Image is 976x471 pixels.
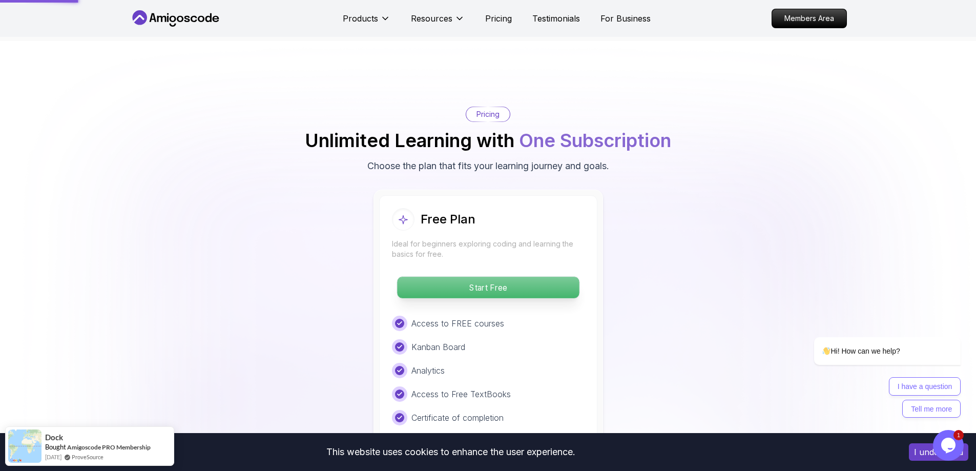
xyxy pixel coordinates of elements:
p: Resources [411,12,452,25]
p: Analytics [411,364,445,377]
p: Choose the plan that fits your learning journey and goals. [367,159,609,173]
button: Accept cookies [909,443,968,461]
p: Members Area [772,9,846,28]
p: Products [343,12,378,25]
a: Pricing [485,12,512,25]
p: Start Free [397,277,579,298]
h2: Free Plan [421,211,475,228]
p: Access to FREE courses [411,317,504,330]
p: Ideal for beginners exploring coding and learning the basics for free. [392,239,585,259]
p: Access to Free TextBooks [411,388,511,400]
span: [DATE] [45,453,61,461]
p: Pricing [476,109,500,119]
img: provesource social proof notification image [8,429,41,463]
span: Bought [45,443,66,451]
iframe: chat widget [781,244,966,425]
p: Certificate of completion [411,412,504,424]
a: ProveSource [72,454,103,460]
button: Products [343,12,390,33]
a: For Business [600,12,651,25]
button: Resources [411,12,465,33]
button: Start Free [397,276,579,299]
a: Members Area [772,9,847,28]
div: This website uses cookies to enhance the user experience. [8,441,894,463]
h2: Unlimited Learning with [305,130,671,151]
a: Start Free [392,282,585,293]
a: Amigoscode PRO Membership [67,443,151,451]
iframe: chat widget [933,430,966,461]
span: Dock [45,433,63,442]
a: Testimonials [532,12,580,25]
p: Kanban Board [411,341,465,353]
span: One Subscription [519,129,671,152]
